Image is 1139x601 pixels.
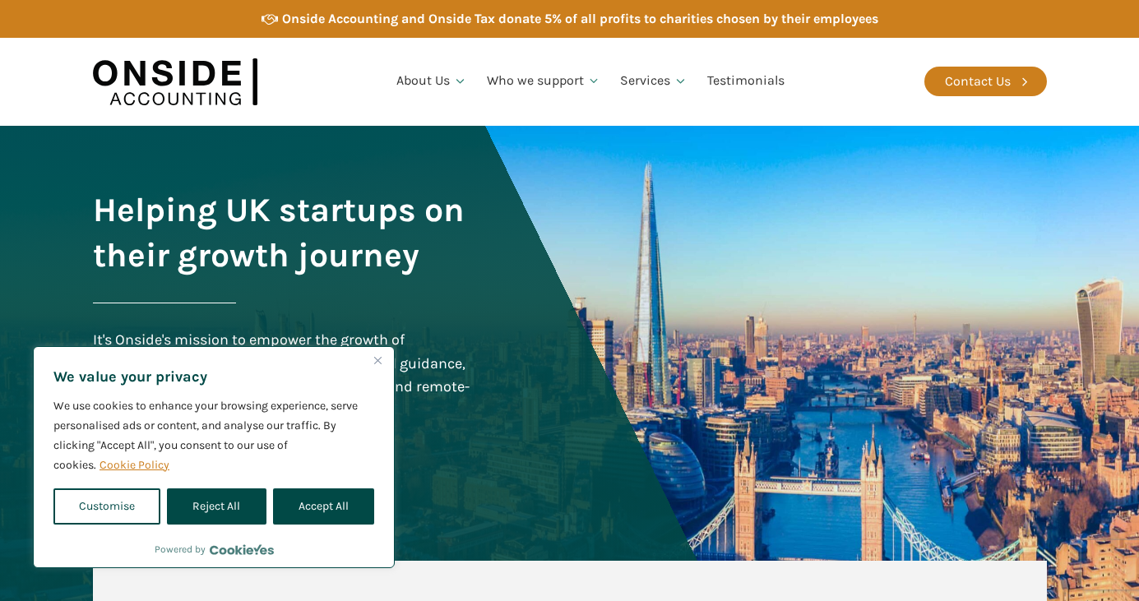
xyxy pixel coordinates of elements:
a: Who we support [477,53,611,109]
div: Onside Accounting and Onside Tax donate 5% of all profits to charities chosen by their employees [282,8,878,30]
div: Contact Us [945,71,1011,92]
button: Reject All [167,488,266,525]
button: Accept All [273,488,374,525]
button: Close [368,350,387,370]
a: Visit CookieYes website [210,544,274,555]
div: Powered by [155,541,274,557]
a: About Us [387,53,477,109]
img: Onside Accounting [93,50,257,113]
div: It's Onside's mission to empower the growth of technology startups through expert financial guida... [93,328,475,423]
img: Close [374,357,382,364]
a: Contact Us [924,67,1047,96]
h1: Helping UK startups on their growth journey [93,187,475,278]
a: Cookie Policy [99,457,170,473]
button: Customise [53,488,160,525]
p: We use cookies to enhance your browsing experience, serve personalised ads or content, and analys... [53,396,374,475]
div: We value your privacy [33,346,395,568]
p: We value your privacy [53,367,374,386]
a: Services [610,53,697,109]
a: Testimonials [697,53,794,109]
